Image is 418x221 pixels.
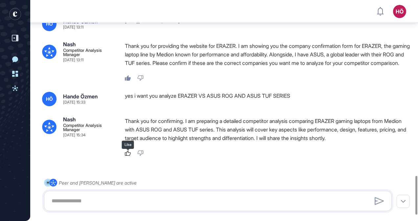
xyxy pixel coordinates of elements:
[59,179,137,187] div: Peer and [PERSON_NAME] are active
[63,123,114,132] div: Competitor Analysis Manager
[63,58,83,62] div: [DATE] 13:11
[125,117,411,142] p: Thank you for confirming. I am preparing a detailed competitor analysis comparing ERAZER gaming l...
[125,17,411,31] div: [URL][DOMAIN_NAME]
[63,42,76,47] div: Nash
[125,92,411,106] div: yes i want you analyze ERAZER VS ASUS ROG AND ASUS TUF SERIES
[125,42,411,67] p: Thank you for providing the website for ERAZER. I am showing you the company confirmation form fo...
[63,48,114,57] div: Competitor Analysis Manager
[63,94,98,99] div: Hande Özmen
[63,100,85,104] div: [DATE] 15:33
[63,25,83,29] div: [DATE] 13:11
[63,117,76,122] div: Nash
[46,21,53,27] span: HÖ
[9,8,21,20] div: entrapeer-logo
[63,133,85,137] div: [DATE] 15:34
[63,19,98,24] div: Hande Özmen
[393,5,406,18] button: HÖ
[46,96,53,102] span: HÖ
